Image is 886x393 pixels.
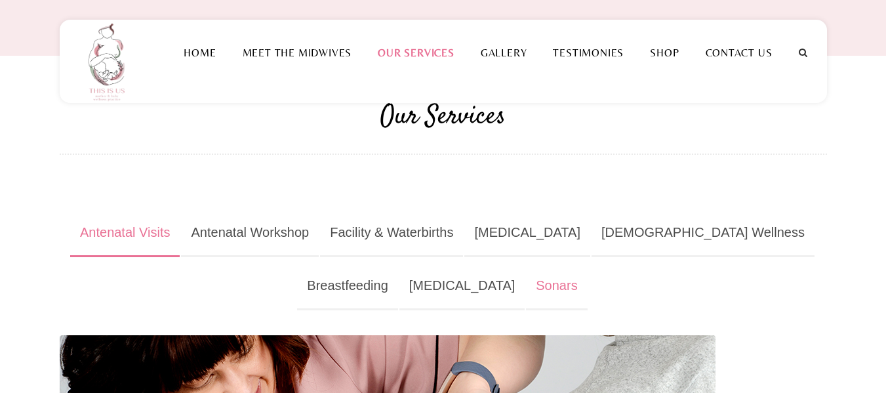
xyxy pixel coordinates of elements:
a: Antenatal Workshop [181,209,319,257]
a: [MEDICAL_DATA] [399,262,525,310]
a: Home [171,47,229,59]
h2: Our Services [60,98,827,136]
img: This is us practice [79,20,138,103]
a: Meet the Midwives [230,47,365,59]
a: Antenatal Visits [70,209,180,257]
a: Breastfeeding [297,262,397,310]
a: Testimonies [540,47,637,59]
a: Shop [637,47,692,59]
a: [DEMOGRAPHIC_DATA] Wellness [592,209,815,257]
a: Facility & Waterbirths [320,209,463,257]
a: [MEDICAL_DATA] [464,209,590,257]
a: Contact Us [693,47,786,59]
a: Our Services [365,47,468,59]
a: Sonars [526,262,587,310]
a: Gallery [468,47,540,59]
